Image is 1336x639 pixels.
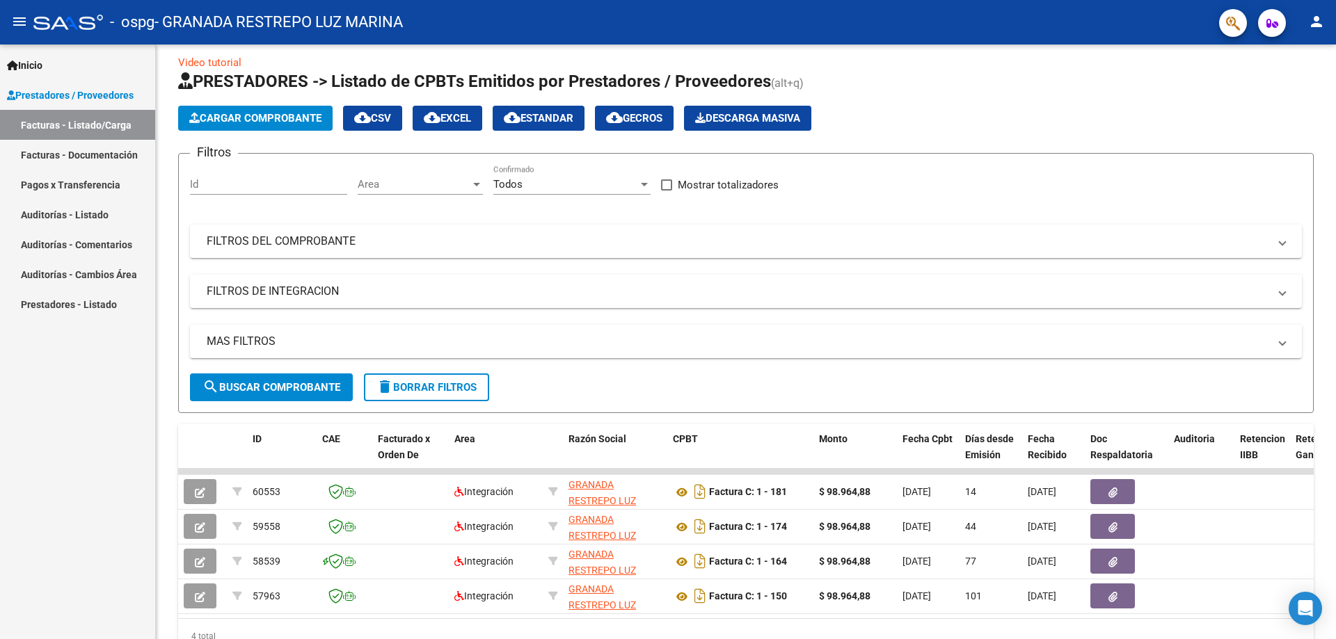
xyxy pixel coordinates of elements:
button: Buscar Comprobante [190,373,353,401]
datatable-header-cell: Retencion IIBB [1234,424,1290,485]
span: - GRANADA RESTREPO LUZ MARINA [154,7,403,38]
span: [DATE] [1028,521,1056,532]
datatable-header-cell: Monto [813,424,897,485]
span: GRANADA RESTREPO LUZ MARINA [568,549,636,592]
h3: Filtros [190,143,238,162]
span: 14 [965,486,976,497]
app-download-masive: Descarga masiva de comprobantes (adjuntos) [684,106,811,131]
mat-icon: person [1308,13,1325,30]
span: GRANADA RESTREPO LUZ MARINA [568,583,636,626]
mat-icon: delete [376,378,393,395]
button: Descarga Masiva [684,106,811,131]
button: CSV [343,106,402,131]
span: Razón Social [568,433,626,444]
mat-icon: cloud_download [606,109,623,126]
strong: $ 98.964,88 [819,590,870,601]
span: 57963 [253,590,280,601]
button: Borrar Filtros [364,373,489,401]
i: Descargar documento [691,585,709,607]
i: Descargar documento [691,515,709,537]
strong: $ 98.964,88 [819,556,870,567]
span: [DATE] [902,590,931,601]
mat-icon: cloud_download [424,109,440,126]
span: CAE [322,433,340,444]
span: 60553 [253,486,280,497]
mat-icon: cloud_download [504,109,520,126]
datatable-header-cell: CPBT [667,424,813,485]
span: Gecros [606,112,662,124]
span: (alt+q) [771,76,804,90]
span: Días desde Emisión [965,433,1014,460]
span: [DATE] [1028,486,1056,497]
datatable-header-cell: Fecha Recibido [1022,424,1085,485]
span: 101 [965,590,982,601]
span: [DATE] [902,486,931,497]
span: CSV [354,112,391,124]
span: PRESTADORES -> Listado de CPBTs Emitidos por Prestadores / Proveedores [178,72,771,91]
span: ID [253,433,262,444]
strong: Factura C: 1 - 150 [709,591,787,602]
span: Retencion IIBB [1240,433,1285,460]
span: Integración [454,521,514,532]
span: EXCEL [424,112,471,124]
mat-icon: cloud_download [354,109,371,126]
datatable-header-cell: ID [247,424,317,485]
button: Cargar Comprobante [178,106,333,131]
span: Cargar Comprobante [189,112,321,124]
button: Estandar [493,106,584,131]
mat-panel-title: MAS FILTROS [207,334,1269,349]
i: Descargar documento [691,480,709,503]
mat-panel-title: FILTROS DE INTEGRACION [207,284,1269,299]
strong: $ 98.964,88 [819,521,870,532]
span: 77 [965,556,976,567]
div: 27949891769 [568,477,662,506]
mat-icon: search [202,378,219,395]
datatable-header-cell: CAE [317,424,372,485]
span: GRANADA RESTREPO LUZ MARINA [568,514,636,557]
datatable-header-cell: Fecha Cpbt [897,424,960,485]
span: 59558 [253,521,280,532]
mat-panel-title: FILTROS DEL COMPROBANTE [207,234,1269,249]
div: Open Intercom Messenger [1289,592,1322,625]
span: Fecha Cpbt [902,433,953,444]
span: Borrar Filtros [376,381,477,394]
datatable-header-cell: Días desde Emisión [960,424,1022,485]
strong: Factura C: 1 - 164 [709,556,787,567]
span: Integración [454,590,514,601]
div: 27949891769 [568,512,662,541]
span: Area [454,433,475,444]
datatable-header-cell: Doc Respaldatoria [1085,424,1168,485]
span: Estandar [504,112,573,124]
span: Buscar Comprobante [202,381,340,394]
span: Fecha Recibido [1028,433,1067,460]
datatable-header-cell: Razón Social [563,424,667,485]
span: CPBT [673,433,698,444]
datatable-header-cell: Auditoria [1168,424,1234,485]
mat-icon: menu [11,13,28,30]
strong: $ 98.964,88 [819,486,870,497]
span: - ospg [110,7,154,38]
span: Prestadores / Proveedores [7,88,134,103]
span: [DATE] [1028,556,1056,567]
span: GRANADA RESTREPO LUZ MARINA [568,479,636,522]
span: 58539 [253,556,280,567]
span: Integración [454,486,514,497]
span: Doc Respaldatoria [1090,433,1153,460]
button: Gecros [595,106,674,131]
div: 27949891769 [568,581,662,610]
span: [DATE] [902,521,931,532]
span: Integración [454,556,514,567]
span: 44 [965,521,976,532]
strong: Factura C: 1 - 174 [709,521,787,533]
datatable-header-cell: Facturado x Orden De [372,424,449,485]
span: [DATE] [902,556,931,567]
strong: Factura C: 1 - 181 [709,487,787,498]
div: 27949891769 [568,547,662,576]
mat-expansion-panel-header: MAS FILTROS [190,325,1302,358]
span: Facturado x Orden De [378,433,430,460]
span: Mostrar totalizadores [678,177,779,193]
span: Inicio [7,58,42,73]
span: Todos [493,178,523,191]
a: Video tutorial [178,56,241,69]
span: Area [358,178,470,191]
